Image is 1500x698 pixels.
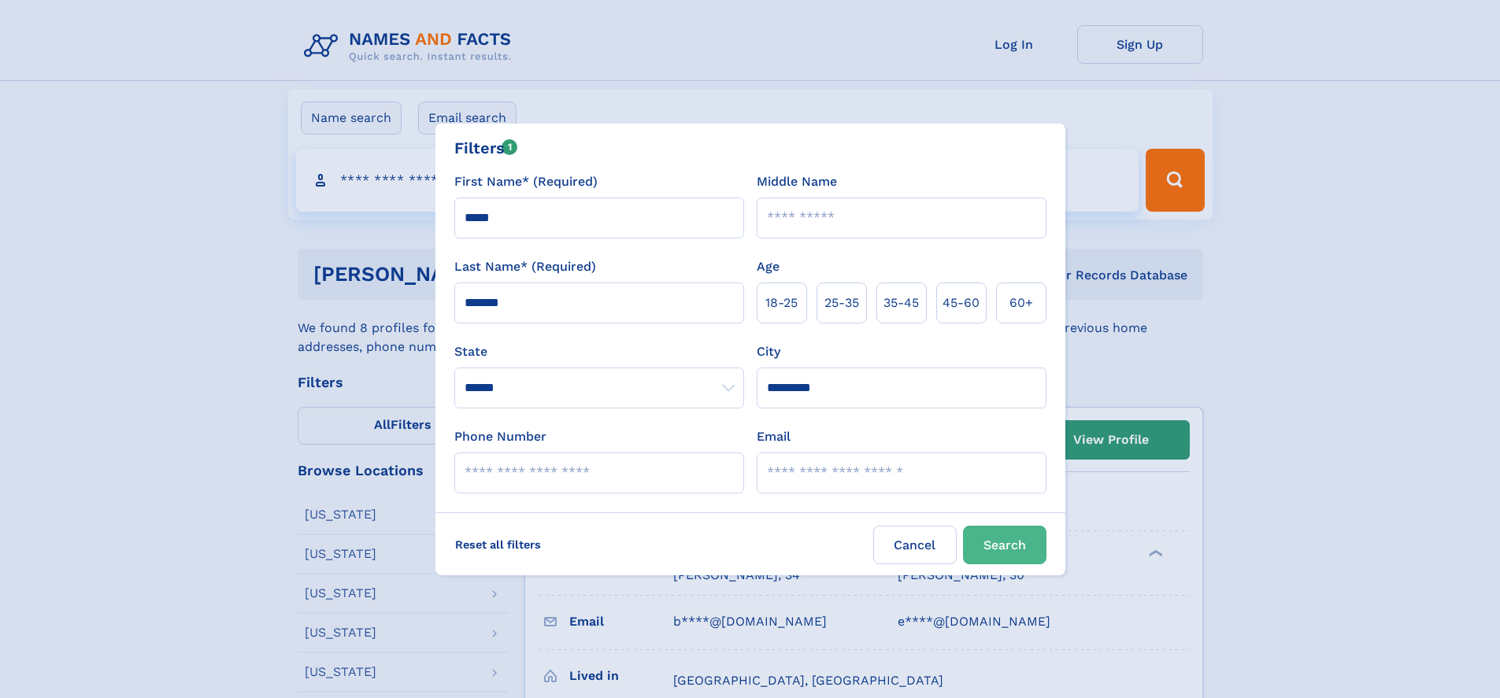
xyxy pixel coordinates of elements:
[1009,294,1033,312] span: 60+
[943,294,980,312] span: 45‑60
[757,172,837,191] label: Middle Name
[824,294,859,312] span: 25‑35
[454,427,546,446] label: Phone Number
[883,294,919,312] span: 35‑45
[445,526,551,563] label: Reset all filters
[757,427,791,446] label: Email
[765,294,798,312] span: 18‑25
[454,172,598,191] label: First Name* (Required)
[757,342,780,361] label: City
[873,526,957,564] label: Cancel
[454,342,744,361] label: State
[757,257,780,276] label: Age
[454,257,596,276] label: Last Name* (Required)
[963,526,1046,564] button: Search
[454,136,518,160] div: Filters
